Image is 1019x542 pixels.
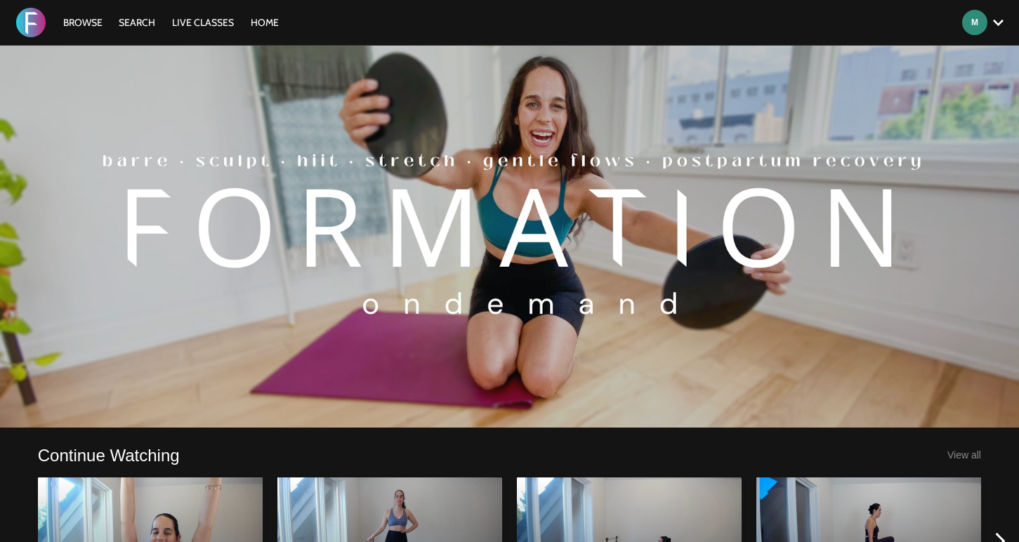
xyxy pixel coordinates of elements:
nav: Primary [56,15,287,29]
a: Continue Watching [38,444,180,466]
a: HOME [244,16,286,29]
a: Search [112,16,162,29]
a: Browse [56,16,110,29]
a: LIVE CLASSES [165,16,241,29]
a: View all [947,449,981,461]
img: FORMATION [16,8,46,37]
